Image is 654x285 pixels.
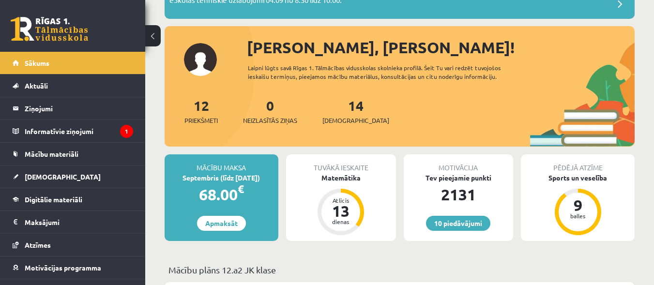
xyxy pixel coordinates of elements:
[25,81,48,90] span: Aktuāli
[13,143,133,165] a: Mācību materiāli
[13,120,133,142] a: Informatīvie ziņojumi1
[326,197,355,203] div: Atlicis
[184,97,218,125] a: 12Priekšmeti
[120,125,133,138] i: 1
[243,116,297,125] span: Neizlasītās ziņas
[25,120,133,142] legend: Informatīvie ziņojumi
[238,182,244,196] span: €
[25,240,51,249] span: Atzīmes
[13,165,133,188] a: [DEMOGRAPHIC_DATA]
[13,211,133,233] a: Maksājumi
[243,97,297,125] a: 0Neizlasītās ziņas
[13,52,133,74] a: Sākums
[11,17,88,41] a: Rīgas 1. Tālmācības vidusskola
[286,154,396,173] div: Tuvākā ieskaite
[165,154,278,173] div: Mācību maksa
[13,188,133,210] a: Digitālie materiāli
[404,183,514,206] div: 2131
[521,154,635,173] div: Pēdējā atzīme
[404,154,514,173] div: Motivācija
[248,63,530,81] div: Laipni lūgts savā Rīgas 1. Tālmācības vidusskolas skolnieka profilā. Šeit Tu vari redzēt tuvojošo...
[521,173,635,183] div: Sports un veselība
[563,197,593,213] div: 9
[165,183,278,206] div: 68.00
[25,59,49,67] span: Sākums
[25,150,78,158] span: Mācību materiāli
[326,219,355,225] div: dienas
[426,216,490,231] a: 10 piedāvājumi
[322,116,389,125] span: [DEMOGRAPHIC_DATA]
[404,173,514,183] div: Tev pieejamie punkti
[197,216,246,231] a: Apmaksāt
[13,256,133,279] a: Motivācijas programma
[25,172,101,181] span: [DEMOGRAPHIC_DATA]
[25,195,82,204] span: Digitālie materiāli
[326,203,355,219] div: 13
[286,173,396,183] div: Matemātika
[13,234,133,256] a: Atzīmes
[165,173,278,183] div: Septembris (līdz [DATE])
[521,173,635,237] a: Sports un veselība 9 balles
[25,97,133,120] legend: Ziņojumi
[247,36,635,59] div: [PERSON_NAME], [PERSON_NAME]!
[13,97,133,120] a: Ziņojumi
[25,263,101,272] span: Motivācijas programma
[168,263,631,276] p: Mācību plāns 12.a2 JK klase
[25,211,133,233] legend: Maksājumi
[13,75,133,97] a: Aktuāli
[286,173,396,237] a: Matemātika Atlicis 13 dienas
[322,97,389,125] a: 14[DEMOGRAPHIC_DATA]
[184,116,218,125] span: Priekšmeti
[563,213,593,219] div: balles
